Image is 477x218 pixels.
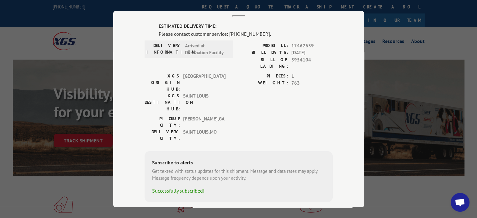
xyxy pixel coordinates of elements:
div: Get texted with status updates for this shipment. Message and data rates may apply. Message frequ... [152,167,325,182]
label: DELIVERY CITY: [145,128,180,141]
span: 17462639 [291,42,333,49]
span: SAINT LOUIS , MO [183,128,225,141]
label: XGS ORIGIN HUB: [145,72,180,92]
div: Successfully subscribed! [152,187,325,194]
span: [PERSON_NAME] , GA [183,115,225,128]
div: Subscribe to alerts [152,158,325,167]
span: Arrived at Destination Facility [185,42,227,56]
span: [GEOGRAPHIC_DATA] [183,72,225,92]
label: PICKUP CITY: [145,115,180,128]
label: ESTIMATED DELIVERY TIME: [159,23,333,30]
label: DELIVERY INFORMATION: [146,42,182,56]
span: 5954104 [291,56,333,69]
span: 763 [291,80,333,87]
label: WEIGHT: [239,80,288,87]
span: 1 [291,72,333,80]
a: Open chat [451,193,469,212]
label: PROBILL: [239,42,288,49]
span: SAINT LOUIS [183,92,225,112]
label: PIECES: [239,72,288,80]
label: BILL OF LADING: [239,56,288,69]
div: Please contact customer service: [PHONE_NUMBER]. [159,30,333,37]
label: BILL DATE: [239,49,288,56]
label: XGS DESTINATION HUB: [145,92,180,112]
span: [DATE] [291,49,333,56]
